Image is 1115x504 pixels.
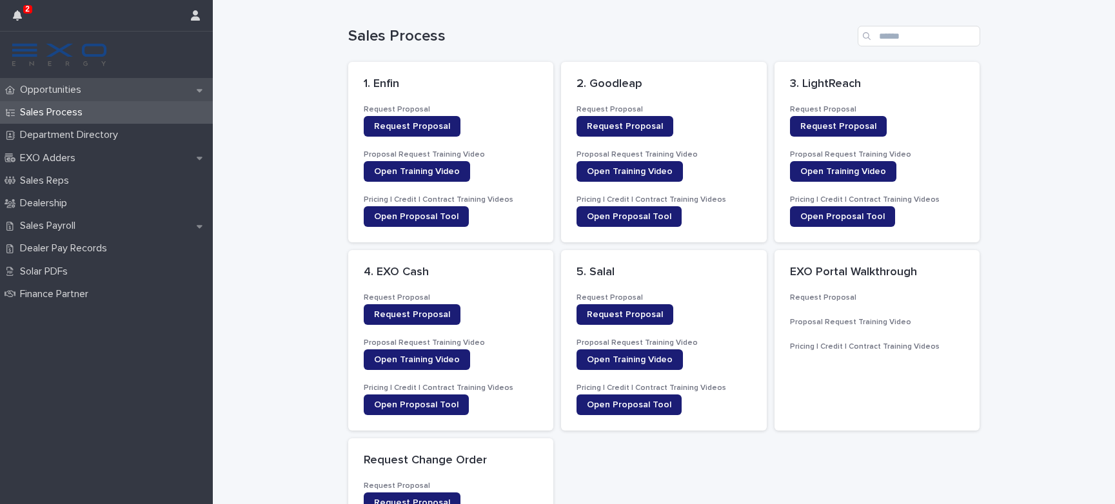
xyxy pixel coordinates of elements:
[15,84,92,96] p: Opportunities
[364,77,538,92] p: 1. Enfin
[15,197,77,209] p: Dealership
[587,310,663,319] span: Request Proposal
[10,42,108,68] img: FKS5r6ZBThi8E5hshIGi
[15,288,99,300] p: Finance Partner
[790,116,887,137] a: Request Proposal
[15,129,128,141] p: Department Directory
[364,150,538,160] h3: Proposal Request Training Video
[374,122,450,131] span: Request Proposal
[790,150,965,160] h3: Proposal Request Training Video
[577,195,751,205] h3: Pricing | Credit | Contract Training Videos
[790,77,965,92] p: 3. LightReach
[587,122,663,131] span: Request Proposal
[348,250,554,431] a: 4. EXO CashRequest ProposalRequest ProposalProposal Request Training VideoOpen Training VideoPric...
[364,116,460,137] a: Request Proposal
[364,383,538,393] h3: Pricing | Credit | Contract Training Videos
[577,349,683,370] a: Open Training Video
[374,167,460,176] span: Open Training Video
[25,5,30,14] p: 2
[561,250,767,431] a: 5. SalalRequest ProposalRequest ProposalProposal Request Training VideoOpen Training VideoPricing...
[374,310,450,319] span: Request Proposal
[374,355,460,364] span: Open Training Video
[587,355,673,364] span: Open Training Video
[15,266,78,278] p: Solar PDFs
[577,150,751,160] h3: Proposal Request Training Video
[790,293,965,303] h3: Request Proposal
[775,250,980,431] a: EXO Portal WalkthroughRequest ProposalProposal Request Training VideoPricing | Credit | Contract ...
[587,212,671,221] span: Open Proposal Tool
[374,400,459,409] span: Open Proposal Tool
[364,206,469,227] a: Open Proposal Tool
[577,293,751,303] h3: Request Proposal
[800,167,886,176] span: Open Training Video
[587,400,671,409] span: Open Proposal Tool
[577,116,673,137] a: Request Proposal
[790,206,895,227] a: Open Proposal Tool
[790,342,965,352] h3: Pricing | Credit | Contract Training Videos
[775,62,980,242] a: 3. LightReachRequest ProposalRequest ProposalProposal Request Training VideoOpen Training VideoPr...
[364,266,538,280] p: 4. EXO Cash
[790,317,965,327] h3: Proposal Request Training Video
[577,338,751,348] h3: Proposal Request Training Video
[790,266,965,280] p: EXO Portal Walkthrough
[364,481,538,491] h3: Request Proposal
[364,338,538,348] h3: Proposal Request Training Video
[800,122,876,131] span: Request Proposal
[15,106,93,119] p: Sales Process
[577,104,751,115] h3: Request Proposal
[577,383,751,393] h3: Pricing | Credit | Contract Training Videos
[364,195,538,205] h3: Pricing | Credit | Contract Training Videos
[577,206,682,227] a: Open Proposal Tool
[364,161,470,182] a: Open Training Video
[364,394,469,415] a: Open Proposal Tool
[577,161,683,182] a: Open Training Video
[15,175,79,187] p: Sales Reps
[364,349,470,370] a: Open Training Video
[364,454,538,468] p: Request Change Order
[15,242,117,255] p: Dealer Pay Records
[348,62,554,242] a: 1. EnfinRequest ProposalRequest ProposalProposal Request Training VideoOpen Training VideoPricing...
[790,161,896,182] a: Open Training Video
[577,394,682,415] a: Open Proposal Tool
[15,152,86,164] p: EXO Adders
[790,104,965,115] h3: Request Proposal
[577,266,751,280] p: 5. Salal
[364,304,460,325] a: Request Proposal
[577,77,751,92] p: 2. Goodleap
[364,293,538,303] h3: Request Proposal
[374,212,459,221] span: Open Proposal Tool
[587,167,673,176] span: Open Training Video
[790,195,965,205] h3: Pricing | Credit | Contract Training Videos
[13,8,30,31] div: 2
[15,220,86,232] p: Sales Payroll
[561,62,767,242] a: 2. GoodleapRequest ProposalRequest ProposalProposal Request Training VideoOpen Training VideoPric...
[364,104,538,115] h3: Request Proposal
[577,304,673,325] a: Request Proposal
[800,212,885,221] span: Open Proposal Tool
[348,27,853,46] h1: Sales Process
[858,26,980,46] input: Search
